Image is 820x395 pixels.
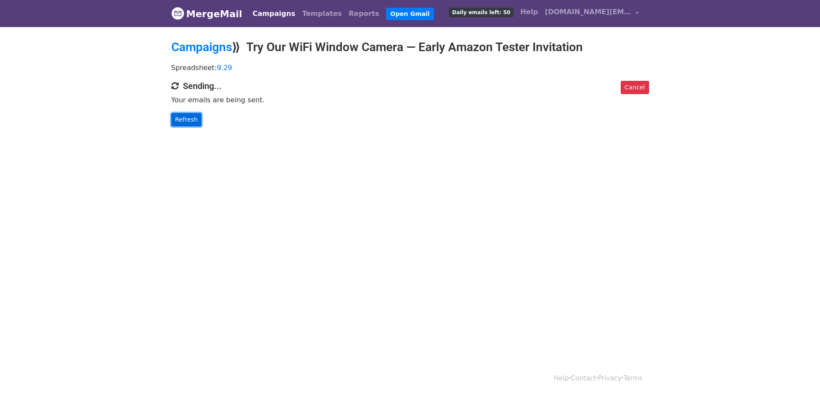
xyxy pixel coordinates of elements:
h4: Sending... [171,81,649,91]
a: Privacy [598,374,621,382]
a: Refresh [171,113,202,126]
p: Spreadsheet: [171,63,649,72]
a: Contact [571,374,596,382]
img: MergeMail logo [171,7,184,20]
a: Campaigns [171,40,232,54]
a: Cancel [621,81,649,94]
a: Help [554,374,569,382]
a: [DOMAIN_NAME][EMAIL_ADDRESS][PERSON_NAME][DOMAIN_NAME] [542,3,642,24]
iframe: Chat Widget [777,354,820,395]
h2: ⟫ Try Our WiFi Window Camera — Early Amazon Tester Invitation [171,40,649,55]
a: MergeMail [171,5,242,23]
a: Campaigns [249,5,299,22]
div: 聊天小组件 [777,354,820,395]
a: Reports [345,5,383,22]
a: Terms [623,374,642,382]
a: 9.29 [217,64,232,72]
span: Daily emails left: 50 [449,8,513,17]
span: [DOMAIN_NAME][EMAIL_ADDRESS][PERSON_NAME][DOMAIN_NAME] [545,7,631,17]
a: Templates [299,5,345,22]
a: Help [517,3,542,21]
a: Open Gmail [386,8,434,20]
a: Daily emails left: 50 [446,3,517,21]
p: Your emails are being sent. [171,95,649,104]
